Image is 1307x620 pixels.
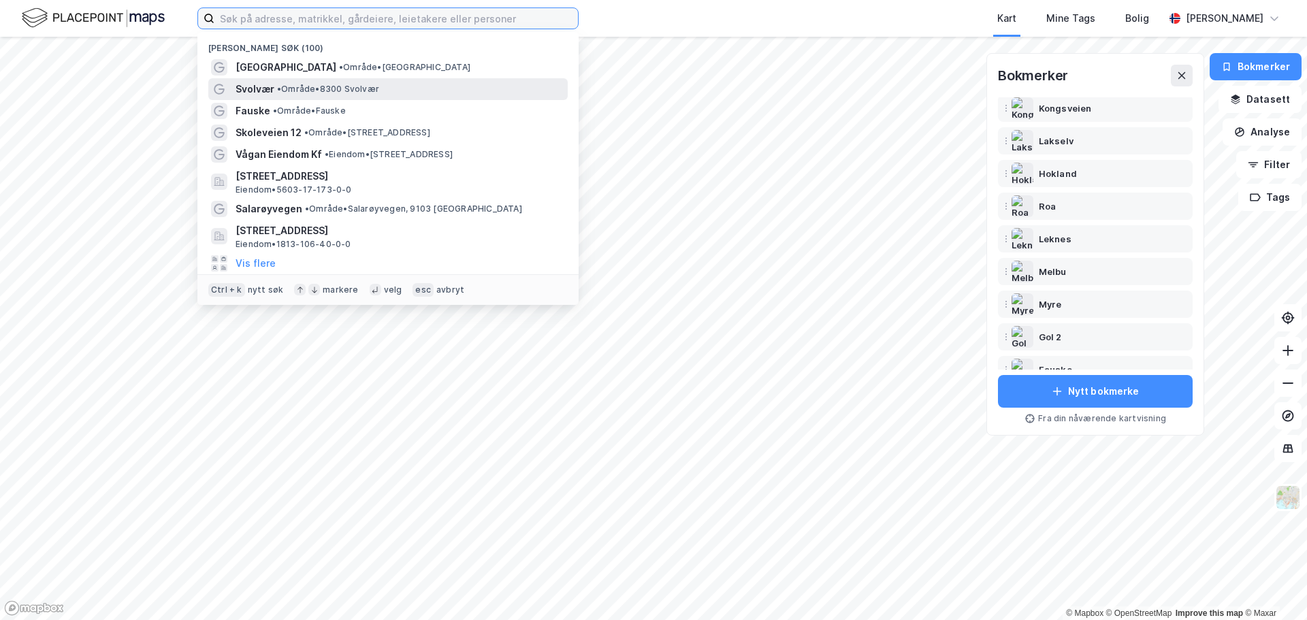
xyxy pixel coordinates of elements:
[1125,10,1149,27] div: Bolig
[413,283,434,297] div: esc
[22,6,165,30] img: logo.f888ab2527a4732fd821a326f86c7f29.svg
[325,149,329,159] span: •
[236,59,336,76] span: [GEOGRAPHIC_DATA]
[998,375,1193,408] button: Nytt bokmerke
[1106,608,1172,618] a: OpenStreetMap
[1039,361,1072,378] div: Fauske
[305,203,522,214] span: Område • Salarøyvegen, 9103 [GEOGRAPHIC_DATA]
[1223,118,1302,146] button: Analyse
[236,184,352,195] span: Eiendom • 5603-17-173-0-0
[1238,184,1302,211] button: Tags
[998,413,1193,424] div: Fra din nåværende kartvisning
[197,32,579,56] div: [PERSON_NAME] søk (100)
[1039,231,1071,247] div: Leknes
[1012,261,1033,282] img: Melbu
[1066,608,1103,618] a: Mapbox
[1012,163,1033,184] img: Hokland
[339,62,470,73] span: Område • [GEOGRAPHIC_DATA]
[997,10,1016,27] div: Kart
[1012,130,1033,152] img: Lakselv
[1012,359,1033,380] img: Fauske
[1039,198,1056,214] div: Roa
[236,201,302,217] span: Salarøyvegen
[1012,97,1033,119] img: Kongsveien
[236,103,270,119] span: Fauske
[1039,296,1061,312] div: Myre
[1219,86,1302,113] button: Datasett
[236,81,274,97] span: Svolvær
[236,223,562,239] span: [STREET_ADDRESS]
[305,203,309,214] span: •
[273,105,346,116] span: Område • Fauske
[304,127,430,138] span: Område • [STREET_ADDRESS]
[236,146,322,163] span: Vågan Eiendom Kf
[384,284,402,295] div: velg
[1012,228,1033,250] img: Leknes
[1039,329,1062,345] div: Gol 2
[4,600,64,616] a: Mapbox homepage
[248,284,284,295] div: nytt søk
[436,284,464,295] div: avbryt
[1210,53,1302,80] button: Bokmerker
[1239,555,1307,620] div: Kontrollprogram for chat
[1239,555,1307,620] iframe: Chat Widget
[236,255,276,272] button: Vis flere
[323,284,358,295] div: markere
[1012,293,1033,315] img: Myre
[1039,100,1091,116] div: Kongsveien
[273,105,277,116] span: •
[236,168,562,184] span: [STREET_ADDRESS]
[304,127,308,137] span: •
[1012,195,1033,217] img: Roa
[1039,263,1067,280] div: Melbu
[1176,608,1243,618] a: Improve this map
[236,239,351,250] span: Eiendom • 1813-106-40-0-0
[236,125,302,141] span: Skoleveien 12
[1186,10,1263,27] div: [PERSON_NAME]
[277,84,379,95] span: Område • 8300 Svolvær
[1236,151,1302,178] button: Filter
[214,8,578,29] input: Søk på adresse, matrikkel, gårdeiere, leietakere eller personer
[1039,165,1077,182] div: Hokland
[1275,485,1301,510] img: Z
[208,283,245,297] div: Ctrl + k
[339,62,343,72] span: •
[1046,10,1095,27] div: Mine Tags
[1039,133,1074,149] div: Lakselv
[998,65,1068,86] div: Bokmerker
[1012,326,1033,348] img: Gol 2
[325,149,453,160] span: Eiendom • [STREET_ADDRESS]
[277,84,281,94] span: •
